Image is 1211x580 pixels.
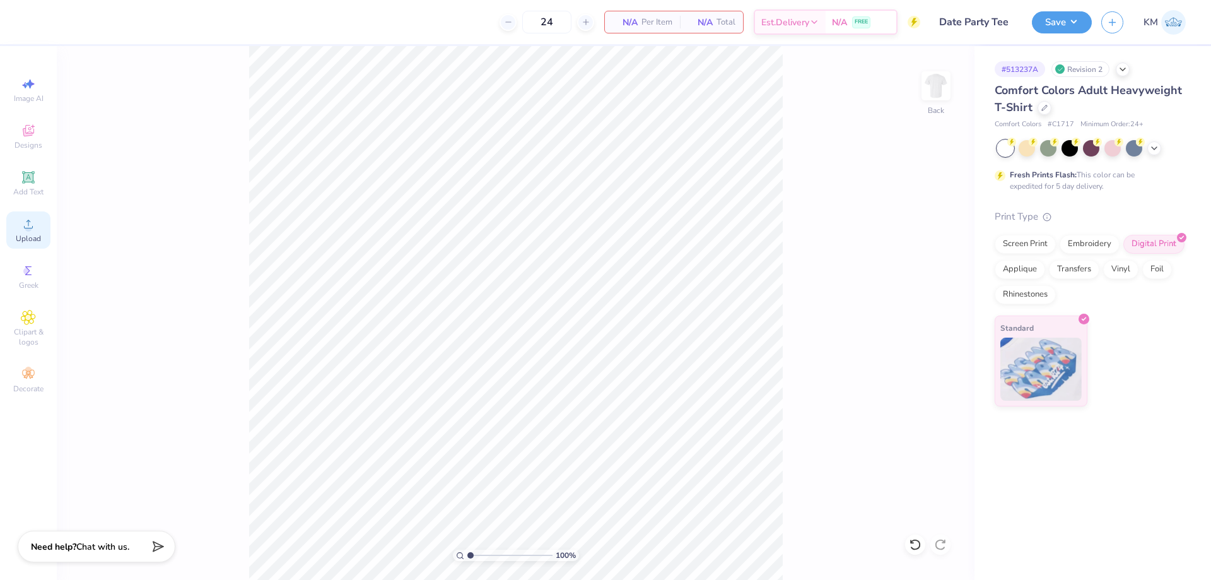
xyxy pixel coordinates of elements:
[923,73,949,98] img: Back
[1000,321,1034,334] span: Standard
[1032,11,1092,33] button: Save
[930,9,1022,35] input: Untitled Design
[641,16,672,29] span: Per Item
[31,541,76,553] strong: Need help?
[13,384,44,394] span: Decorate
[1144,15,1158,30] span: KM
[995,210,1186,224] div: Print Type
[995,285,1056,304] div: Rhinestones
[995,61,1045,77] div: # 513237A
[556,550,576,561] span: 100 %
[1123,235,1185,254] div: Digital Print
[995,260,1045,279] div: Applique
[1161,10,1186,35] img: Karl Michael Narciza
[612,16,638,29] span: N/A
[1051,61,1109,77] div: Revision 2
[687,16,713,29] span: N/A
[15,140,42,150] span: Designs
[16,234,41,244] span: Upload
[928,105,944,116] div: Back
[1142,260,1172,279] div: Foil
[1010,170,1077,180] strong: Fresh Prints Flash:
[14,93,44,104] span: Image AI
[995,119,1041,130] span: Comfort Colors
[1000,338,1082,401] img: Standard
[522,11,571,33] input: – –
[1103,260,1138,279] div: Vinyl
[1049,260,1099,279] div: Transfers
[1048,119,1074,130] span: # C1717
[995,83,1182,115] span: Comfort Colors Adult Heavyweight T-Shirt
[832,16,847,29] span: N/A
[1010,169,1165,192] div: This color can be expedited for 5 day delivery.
[1144,10,1186,35] a: KM
[19,280,38,290] span: Greek
[1080,119,1144,130] span: Minimum Order: 24 +
[6,327,50,347] span: Clipart & logos
[995,235,1056,254] div: Screen Print
[13,187,44,197] span: Add Text
[76,541,129,553] span: Chat with us.
[855,18,868,27] span: FREE
[717,16,735,29] span: Total
[761,16,809,29] span: Est. Delivery
[1060,235,1120,254] div: Embroidery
